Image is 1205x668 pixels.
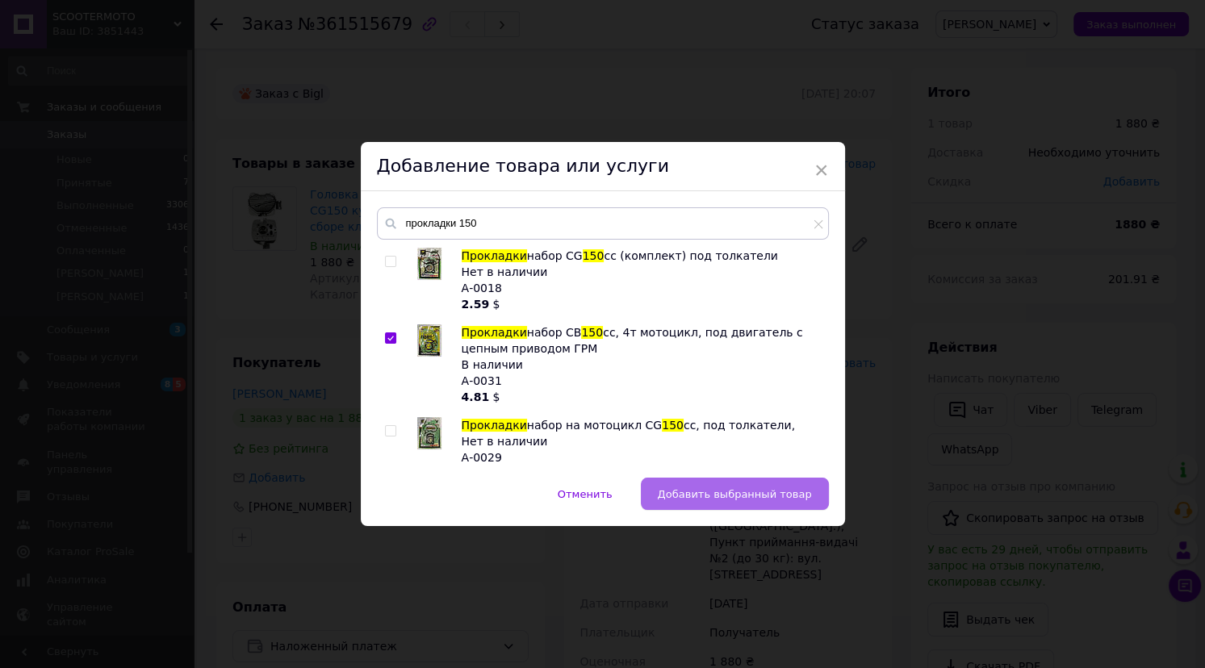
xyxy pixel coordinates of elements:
div: В наличии [462,357,820,373]
span: cc (комплект) под толкатели [604,249,778,262]
span: набор на мотоцикл CG [527,419,662,432]
span: × [814,157,829,184]
span: Прокладки [462,419,527,432]
div: Нет в наличии [462,264,820,280]
span: Прокладки [462,249,527,262]
input: Поиск по товарам и услугам [377,207,829,240]
span: набор CG [527,249,583,262]
span: 150 [662,419,684,432]
div: $ [462,296,820,312]
span: Прокладки [462,326,527,339]
span: Отменить [558,488,613,500]
span: Добавить выбранный товар [658,488,812,500]
span: cc, 4т мотоцикл, под двигатель с цепным приводом ГРМ [462,326,803,355]
span: набор CB [527,326,582,339]
span: А-0029 [462,451,502,464]
div: Нет в наличии [462,433,820,449]
span: А-0018 [462,282,502,294]
span: 150 [581,326,603,339]
span: А-0031 [462,374,502,387]
button: Добавить выбранный товар [641,478,829,510]
img: Прокладки набор CG150cc (комплект) под толкатели [417,248,441,280]
span: cc, под толкатели, [684,419,795,432]
b: 2.59 [462,298,490,311]
b: 4.81 [462,390,490,403]
button: Отменить [541,478,630,510]
img: Прокладки набор CB150cc, 4т мотоцикл, под двигатель с цепным приводом ГРМ [417,324,441,357]
div: Добавление товара или услуги [361,142,845,191]
span: 150 [583,249,605,262]
div: $ [462,389,820,405]
img: Прокладки набор на мотоцикл CG150cc, под толкатели, [417,417,441,449]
